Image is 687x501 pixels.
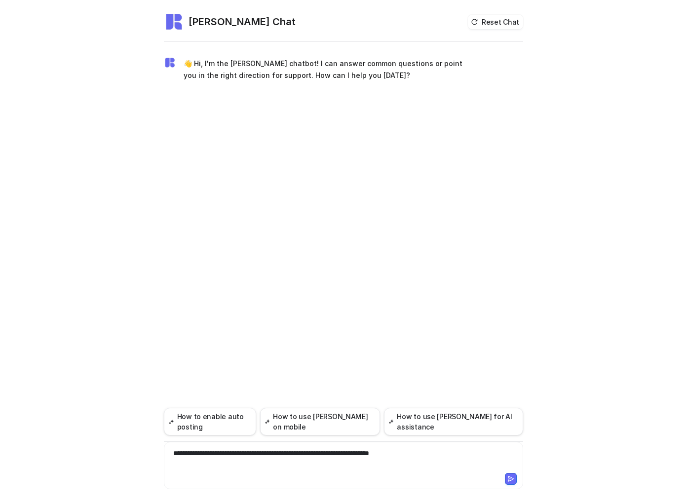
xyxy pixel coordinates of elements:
p: 👋 Hi, I'm the [PERSON_NAME] chatbot! I can answer common questions or point you in the right dire... [184,58,472,81]
button: Reset Chat [468,15,523,29]
button: How to use [PERSON_NAME] for AI assistance [384,408,523,435]
button: How to enable auto posting [164,408,256,435]
h2: [PERSON_NAME] Chat [189,15,296,29]
img: Widget [164,12,184,32]
button: How to use [PERSON_NAME] on mobile [260,408,380,435]
img: Widget [164,57,176,69]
